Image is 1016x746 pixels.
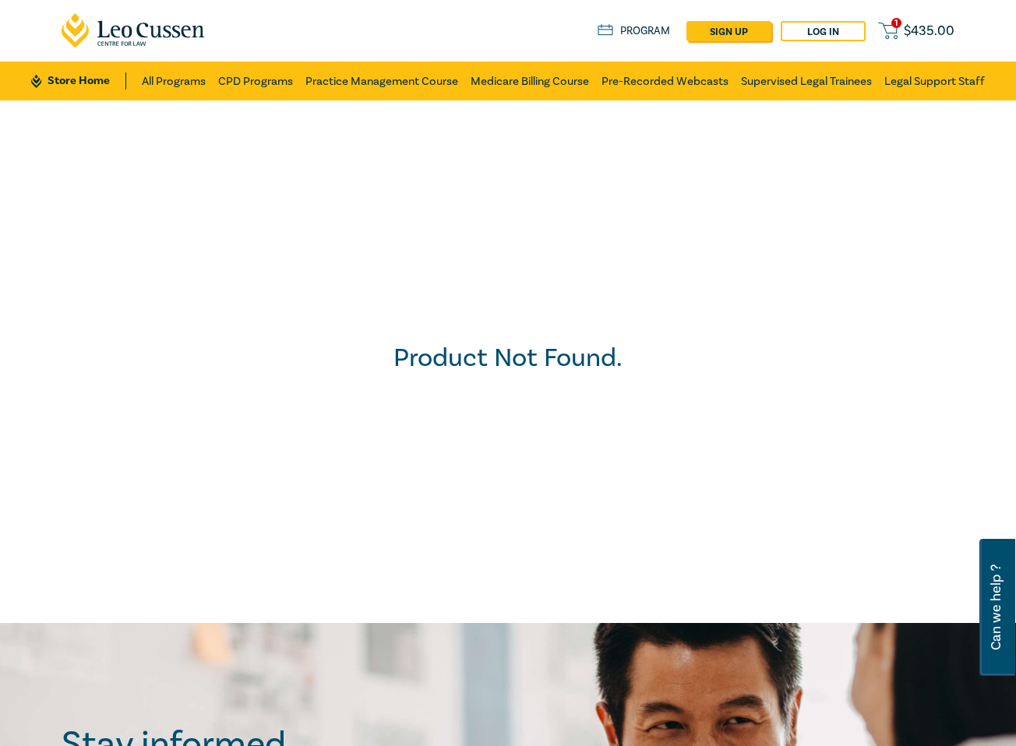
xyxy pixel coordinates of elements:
span: 1 [891,18,901,28]
a: Practice Management Course [305,62,458,100]
a: Store Home [31,72,125,90]
a: Medicare Billing Course [471,62,589,100]
a: CPD Programs [218,62,293,100]
a: Program [598,23,670,40]
a: Supervised Legal Trainees [741,62,872,100]
a: All Programs [142,62,206,100]
h2: Product Not Found. [393,343,623,374]
a: Pre-Recorded Webcasts [601,62,728,100]
a: Legal Support Staff [884,62,985,100]
span: $ 435.00 [904,23,954,40]
a: sign up [686,21,771,41]
a: Log in [781,21,866,41]
span: Can we help ? [989,548,1004,667]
